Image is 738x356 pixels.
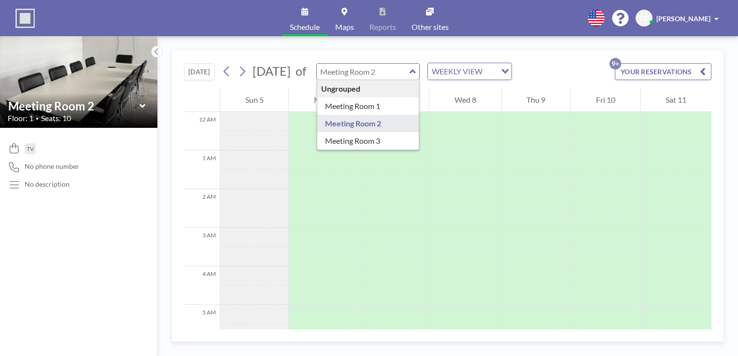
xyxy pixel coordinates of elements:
[253,64,291,78] span: [DATE]
[184,112,220,151] div: 12 AM
[615,63,711,80] button: YOUR RESERVATIONS9+
[335,23,354,31] span: Maps
[184,228,220,266] div: 3 AM
[428,63,511,80] div: Search for option
[184,189,220,228] div: 2 AM
[15,9,35,28] img: organization-logo
[25,162,79,171] span: No phone number
[8,113,33,123] span: Floor: 1
[184,305,220,343] div: 5 AM
[8,99,140,113] input: Meeting Room 2
[184,151,220,189] div: 1 AM
[317,80,419,97] div: Ungrouped
[430,65,484,78] span: WEEKLY VIEW
[639,14,649,23] span: DC
[502,88,570,112] div: Thu 9
[25,180,70,189] div: No description
[289,88,360,112] div: Mon 6
[641,88,711,112] div: Sat 11
[36,115,39,122] span: •
[485,65,496,78] input: Search for option
[296,64,306,79] span: of
[429,88,501,112] div: Wed 8
[184,63,214,80] button: [DATE]
[610,58,621,69] p: 9+
[571,88,640,112] div: Fri 10
[317,97,419,115] div: Meeting Room 1
[290,23,320,31] span: Schedule
[369,23,396,31] span: Reports
[184,266,220,305] div: 4 AM
[317,64,410,80] input: Meeting Room 2
[220,88,288,112] div: Sun 5
[656,14,710,23] span: [PERSON_NAME]
[412,23,449,31] span: Other sites
[27,145,34,152] span: TV
[317,115,419,132] div: Meeting Room 2
[41,113,71,123] span: Seats: 10
[317,132,419,150] div: Meeting Room 3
